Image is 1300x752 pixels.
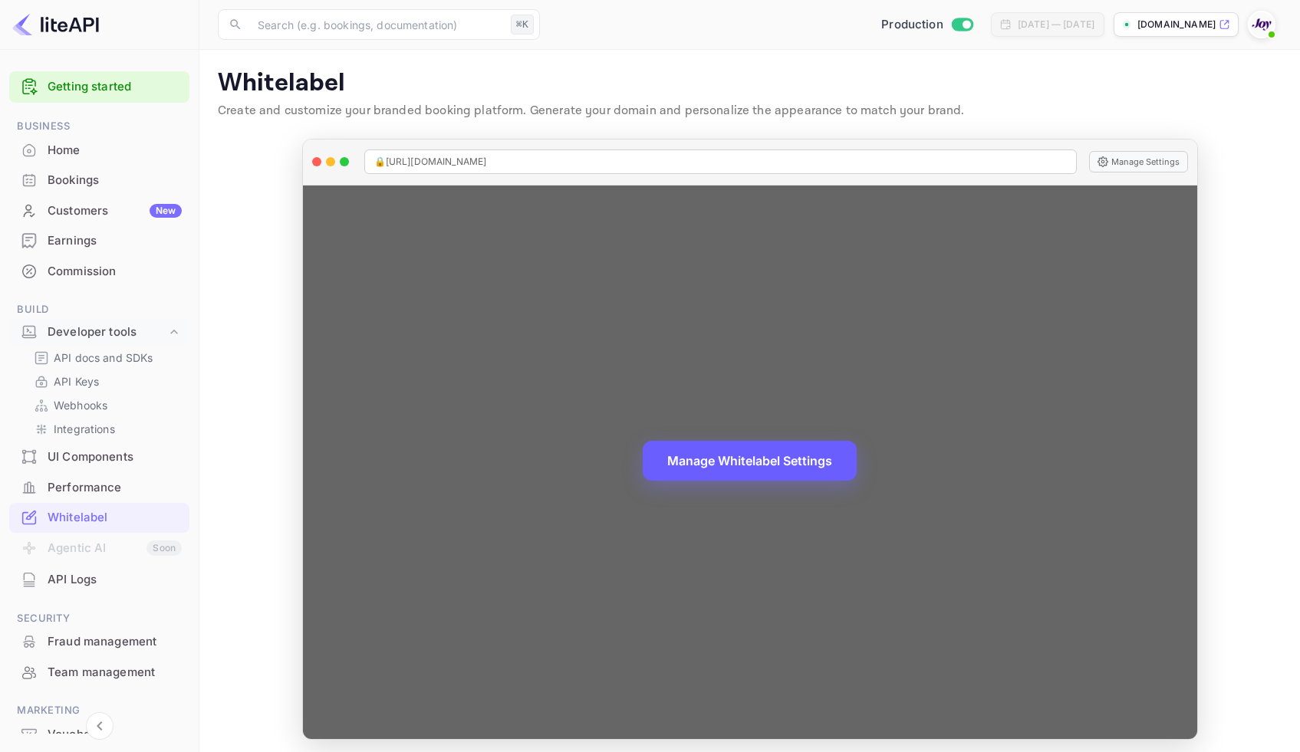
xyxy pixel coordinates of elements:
[48,726,182,744] div: Vouchers
[218,68,1282,99] p: Whitelabel
[9,720,189,748] a: Vouchers
[48,633,182,651] div: Fraud management
[875,16,979,34] div: Switch to Sandbox mode
[48,78,182,96] a: Getting started
[34,397,177,413] a: Webhooks
[9,301,189,318] span: Build
[9,627,189,655] a: Fraud management
[1137,18,1216,31] p: [DOMAIN_NAME]
[9,442,189,472] div: UI Components
[48,479,182,497] div: Performance
[218,102,1282,120] p: Create and customize your branded booking platform. Generate your domain and personalize the appe...
[48,448,182,466] div: UI Components
[54,397,107,413] p: Webhooks
[48,172,182,189] div: Bookings
[150,204,182,218] div: New
[9,226,189,254] a: Earnings
[34,421,177,437] a: Integrations
[48,664,182,681] div: Team management
[1018,18,1094,31] div: [DATE] — [DATE]
[511,15,534,34] div: ⌘K
[9,473,189,501] a: Performance
[9,658,189,686] a: Team management
[1249,12,1274,37] img: With Joy
[9,503,189,533] div: Whitelabel
[9,565,189,595] div: API Logs
[9,166,189,194] a: Bookings
[9,627,189,657] div: Fraud management
[28,418,183,440] div: Integrations
[1089,151,1188,172] button: Manage Settings
[9,136,189,166] div: Home
[28,394,183,416] div: Webhooks
[9,503,189,531] a: Whitelabel
[12,12,99,37] img: LiteAPI logo
[374,155,487,169] span: 🔒 [URL][DOMAIN_NAME]
[48,142,182,159] div: Home
[643,441,857,481] button: Manage Whitelabel Settings
[9,473,189,503] div: Performance
[9,565,189,593] a: API Logs
[248,9,505,40] input: Search (e.g. bookings, documentation)
[28,346,183,369] div: API docs and SDKs
[9,196,189,225] a: CustomersNew
[48,232,182,250] div: Earnings
[9,658,189,688] div: Team management
[48,571,182,589] div: API Logs
[54,373,99,389] p: API Keys
[9,442,189,471] a: UI Components
[86,712,114,740] button: Collapse navigation
[9,71,189,103] div: Getting started
[54,350,153,366] p: API docs and SDKs
[9,166,189,195] div: Bookings
[34,373,177,389] a: API Keys
[54,421,115,437] p: Integrations
[34,350,177,366] a: API docs and SDKs
[48,323,166,341] div: Developer tools
[9,196,189,226] div: CustomersNew
[9,257,189,287] div: Commission
[48,202,182,220] div: Customers
[9,702,189,719] span: Marketing
[48,263,182,281] div: Commission
[48,509,182,527] div: Whitelabel
[9,610,189,627] span: Security
[9,136,189,164] a: Home
[28,370,183,392] div: API Keys
[881,16,943,34] span: Production
[9,257,189,285] a: Commission
[9,226,189,256] div: Earnings
[9,319,189,346] div: Developer tools
[9,118,189,135] span: Business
